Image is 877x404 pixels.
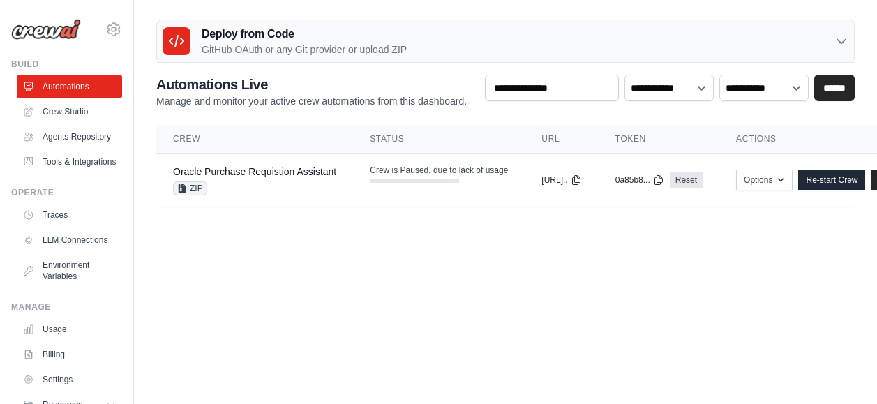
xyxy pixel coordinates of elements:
[670,172,703,188] a: Reset
[11,59,122,70] div: Build
[156,94,467,108] p: Manage and monitor your active crew automations from this dashboard.
[173,166,336,177] a: Oracle Purchase Requistion Assistant
[599,125,719,154] th: Token
[17,100,122,123] a: Crew Studio
[156,125,353,154] th: Crew
[17,229,122,251] a: LLM Connections
[11,301,122,313] div: Manage
[202,43,407,57] p: GitHub OAuth or any Git provider or upload ZIP
[202,26,407,43] h3: Deploy from Code
[353,125,525,154] th: Status
[615,174,664,186] button: 0a85b8...
[17,254,122,287] a: Environment Variables
[17,75,122,98] a: Automations
[173,181,207,195] span: ZIP
[11,187,122,198] div: Operate
[11,19,81,40] img: Logo
[525,125,598,154] th: URL
[17,204,122,226] a: Traces
[17,368,122,391] a: Settings
[17,126,122,148] a: Agents Repository
[736,170,793,190] button: Options
[17,318,122,341] a: Usage
[156,75,467,94] h2: Automations Live
[17,151,122,173] a: Tools & Integrations
[17,343,122,366] a: Billing
[798,170,865,190] a: Re-start Crew
[370,165,508,176] span: Crew is Paused, due to lack of usage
